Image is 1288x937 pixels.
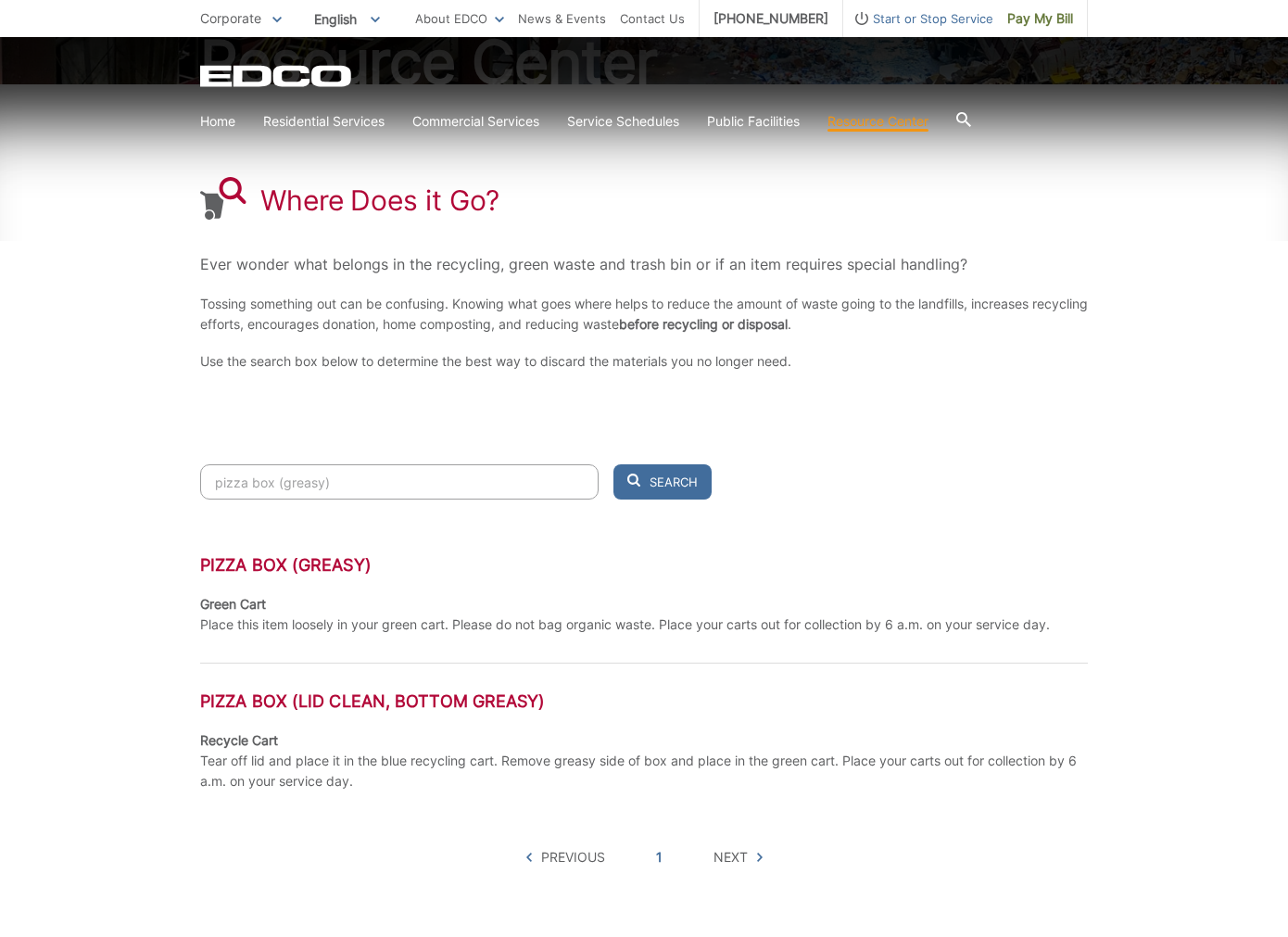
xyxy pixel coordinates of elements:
strong: before recycling or disposal [619,316,788,332]
a: Public Facilities [707,111,800,132]
strong: Recycle Cart [200,732,278,748]
input: Search [200,464,599,500]
a: About EDCO [415,8,504,29]
span: Previous [541,847,605,867]
strong: Green Cart [200,596,266,612]
p: Ever wonder what belongs in the recycling, green waste and trash bin or if an item requires speci... [200,251,1088,277]
span: Pay My Bill [1007,8,1073,29]
a: News & Events [518,8,606,29]
span: Corporate [200,10,261,26]
button: Search [613,464,712,500]
p: Place this item loosely in your green cart. Please do not bag organic waste. Place your carts out... [200,614,1050,635]
a: Commercial Services [412,111,539,132]
p: Tear off lid and place it in the blue recycling cart. Remove greasy side of box and place in the ... [200,751,1088,791]
a: Resource Center [827,111,928,132]
h3: Pizza Box (greasy) [200,555,1088,576]
span: Next [713,847,748,867]
h1: Where Does it Go? [260,184,499,217]
a: Contact Us [620,8,685,29]
h3: Pizza Box (lid clean, bottom greasy) [200,691,1088,712]
p: Tossing something out can be confusing. Knowing what goes where helps to reduce the amount of was... [200,294,1088,335]
a: Home [200,111,235,132]
p: Use the search box below to determine the best way to discard the materials you no longer need. [200,351,1088,372]
span: Search [650,474,698,490]
a: EDCD logo. Return to the homepage. [200,65,354,87]
a: Residential Services [263,111,385,132]
span: English [300,4,394,34]
a: 1 [656,847,663,867]
a: Service Schedules [567,111,679,132]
